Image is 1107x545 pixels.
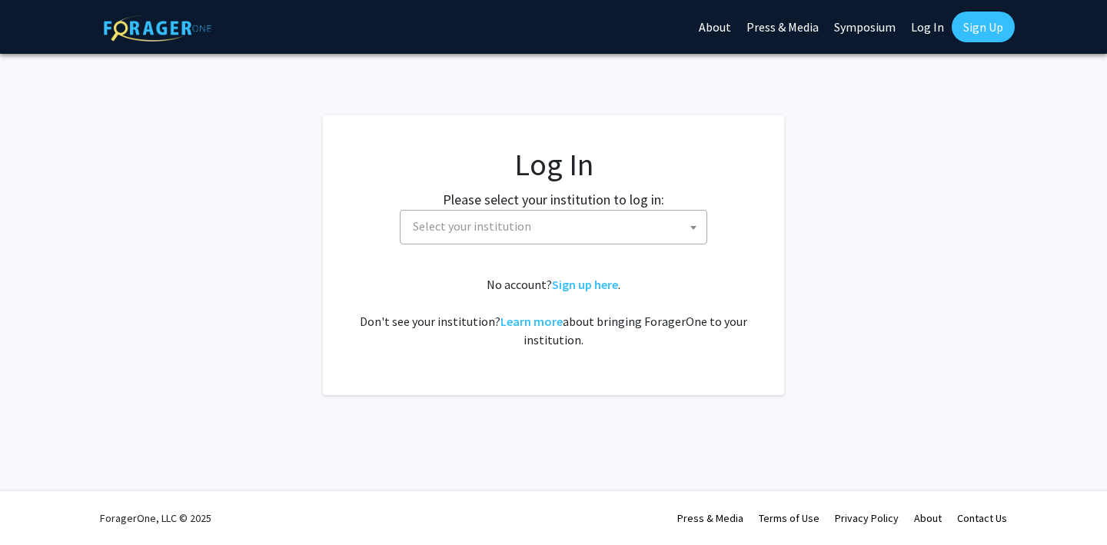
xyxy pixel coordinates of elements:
[835,511,899,525] a: Privacy Policy
[677,511,743,525] a: Press & Media
[552,277,618,292] a: Sign up here
[500,314,563,329] a: Learn more about bringing ForagerOne to your institution
[354,146,753,183] h1: Log In
[354,275,753,349] div: No account? . Don't see your institution? about bringing ForagerOne to your institution.
[400,210,707,244] span: Select your institution
[759,511,819,525] a: Terms of Use
[407,211,706,242] span: Select your institution
[957,511,1007,525] a: Contact Us
[914,511,942,525] a: About
[104,15,211,42] img: ForagerOne Logo
[952,12,1015,42] a: Sign Up
[443,189,664,210] label: Please select your institution to log in:
[413,218,531,234] span: Select your institution
[100,491,211,545] div: ForagerOne, LLC © 2025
